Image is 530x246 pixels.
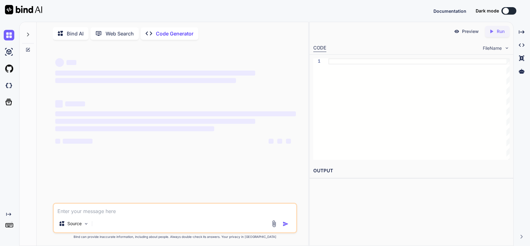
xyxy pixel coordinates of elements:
img: githubLight [4,63,14,74]
span: ‌ [55,71,255,76]
span: ‌ [66,60,76,65]
p: Run [497,28,505,35]
img: ai-studio [4,47,14,57]
p: Preview [462,28,479,35]
div: CODE [313,44,326,52]
span: ‌ [55,119,255,124]
img: preview [454,29,460,34]
p: Bind AI [67,30,84,37]
span: ‌ [55,78,236,83]
span: ‌ [286,139,291,144]
img: chevron down [504,45,510,51]
span: ‌ [55,126,214,131]
span: ‌ [55,139,60,144]
img: Bind AI [5,5,42,14]
span: ‌ [55,111,296,116]
img: Pick Models [84,221,89,226]
span: ‌ [65,101,85,106]
span: ‌ [55,100,63,108]
span: Dark mode [476,8,499,14]
span: FileName [483,45,502,51]
p: Source [67,220,82,227]
span: ‌ [269,139,274,144]
h2: OUTPUT [310,164,513,178]
img: attachment [270,220,278,227]
p: Bind can provide inaccurate information, including about people. Always double-check its answers.... [53,234,297,239]
span: ‌ [277,139,282,144]
img: chat [4,30,14,40]
p: Code Generator [156,30,193,37]
span: ‌ [63,139,93,144]
p: Web Search [106,30,134,37]
div: 1 [313,58,320,64]
button: Documentation [433,8,466,14]
span: ‌ [55,58,64,67]
img: icon [283,221,289,227]
img: darkCloudIdeIcon [4,80,14,91]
